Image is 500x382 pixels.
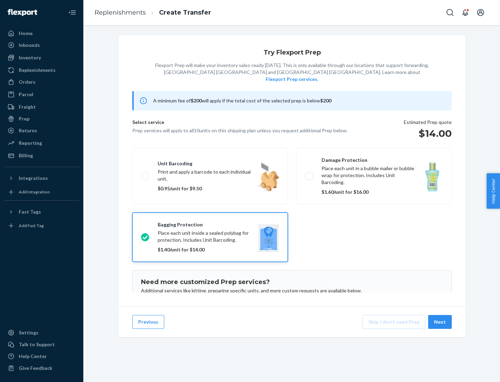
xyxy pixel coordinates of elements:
a: Add Integration [4,186,79,198]
div: Inbounds [19,42,40,49]
a: Settings [4,327,79,338]
a: Home [4,28,79,39]
p: Estimated Prep quote [404,119,452,126]
button: Flexport Prep services [266,76,317,83]
a: Help Center [4,351,79,362]
a: Add Fast Tag [4,220,79,231]
a: Inbounds [4,40,79,51]
a: Replenishments [94,9,146,16]
ol: breadcrumbs [89,2,217,23]
div: Orders [19,78,35,85]
span: A minimum fee of will apply if the total cost of the selected prep is below [153,98,331,103]
div: Inventory [19,54,41,61]
div: Integrations [19,175,48,182]
div: Add Integration [19,189,50,195]
div: Give Feedback [19,365,52,372]
div: Talk to Support [19,341,55,348]
div: Prep [19,115,30,122]
button: Close Navigation [65,6,79,19]
button: Give Feedback [4,363,79,374]
button: Open account menu [474,6,487,19]
a: Billing [4,150,79,161]
p: Select service [132,119,348,127]
button: Integrations [4,173,79,184]
a: Talk to Support [4,339,79,350]
div: Add Fast Tag [19,223,44,229]
h1: Try Flexport Prep [264,49,321,56]
a: Freight [4,101,79,113]
div: Replenishments [19,67,56,74]
a: Inventory [4,52,79,63]
div: Settings [19,329,39,336]
h1: Need more customized Prep services? [141,279,443,286]
div: Returns [19,127,37,134]
b: $200 [191,98,202,103]
h1: $14.00 [404,127,452,140]
button: Skip, I don't need Prep [362,315,425,329]
a: Prep [4,113,79,124]
p: Flexport Prep will make your inventory sales-ready [DATE]. This is only available through our loc... [155,62,429,83]
div: Parcel [19,91,33,98]
b: $200 [320,98,331,103]
button: Previous [132,315,164,329]
p: Additional services like kitting, preparing specific units, and more custom requests are availabl... [141,287,443,294]
div: Reporting [19,140,42,147]
div: Billing [19,152,33,159]
button: Open Search Box [443,6,457,19]
a: Orders [4,76,79,88]
div: Fast Tags [19,208,41,215]
button: Help Center [486,173,500,209]
a: Parcel [4,89,79,100]
div: Home [19,30,33,37]
button: Fast Tags [4,206,79,217]
a: Replenishments [4,65,79,76]
p: Prep services will apply to all 10 units on this shipping plan unless you request additional Prep... [132,127,348,134]
a: Reporting [4,138,79,149]
button: Open notifications [458,6,472,19]
div: Freight [19,103,36,110]
button: Next [428,315,452,329]
img: Flexport logo [8,9,37,16]
a: Returns [4,125,79,136]
div: Help Center [19,353,47,360]
a: Create Transfer [159,9,211,16]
